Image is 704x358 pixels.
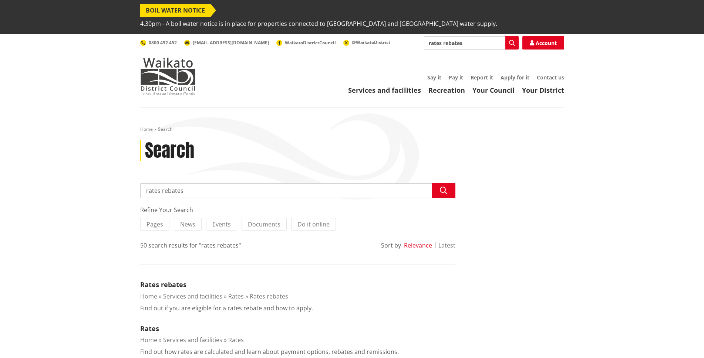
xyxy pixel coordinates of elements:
[427,74,441,81] a: Say it
[348,86,421,95] a: Services and facilities
[424,36,519,50] input: Search input
[140,58,196,95] img: Waikato District Council - Te Kaunihera aa Takiwaa o Waikato
[404,242,432,249] button: Relevance
[149,40,177,46] span: 0800 492 452
[438,242,455,249] button: Latest
[163,292,222,300] a: Services and facilities
[146,220,163,228] span: Pages
[140,126,564,133] nav: breadcrumb
[140,241,241,250] div: 50 search results for "rates rebates"
[297,220,330,228] span: Do it online
[140,304,313,313] p: Find out if you are eligible for a rates rebate and how to apply.
[184,40,269,46] a: [EMAIL_ADDRESS][DOMAIN_NAME]
[472,86,515,95] a: Your Council
[228,336,244,344] a: Rates
[285,40,336,46] span: WaikatoDistrictCouncil
[140,347,399,356] p: Find out how rates are calculated and learn about payment options, rebates and remissions.
[212,220,231,228] span: Events
[140,183,455,198] input: Search input
[250,292,288,300] a: Rates rebates
[428,86,465,95] a: Recreation
[140,17,497,30] span: 4.30pm - A boil water notice is in place for properties connected to [GEOGRAPHIC_DATA] and [GEOGR...
[158,126,172,132] span: Search
[145,140,194,161] h1: Search
[522,86,564,95] a: Your District
[276,40,336,46] a: WaikatoDistrictCouncil
[163,336,222,344] a: Services and facilities
[228,292,244,300] a: Rates
[180,220,195,228] span: News
[140,336,157,344] a: Home
[140,324,159,333] a: Rates
[193,40,269,46] span: [EMAIL_ADDRESS][DOMAIN_NAME]
[501,74,529,81] a: Apply for it
[248,220,280,228] span: Documents
[352,39,390,45] span: @WaikatoDistrict
[449,74,463,81] a: Pay it
[381,241,401,250] div: Sort by
[343,39,390,45] a: @WaikatoDistrict
[140,4,210,17] span: BOIL WATER NOTICE
[140,205,455,214] div: Refine Your Search
[140,40,177,46] a: 0800 492 452
[537,74,564,81] a: Contact us
[140,126,153,132] a: Home
[140,280,186,289] a: Rates rebates
[522,36,564,50] a: Account
[140,292,157,300] a: Home
[471,74,493,81] a: Report it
